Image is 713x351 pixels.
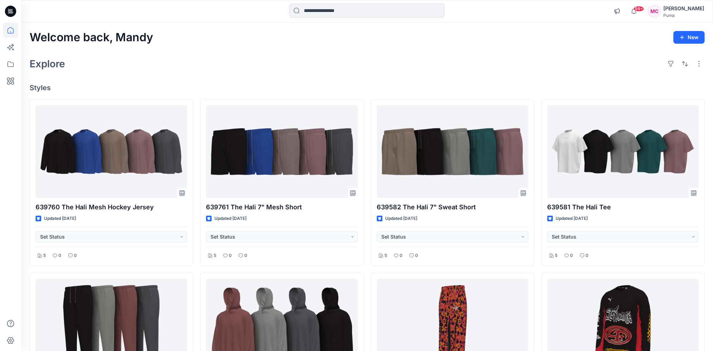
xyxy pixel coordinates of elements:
[214,252,216,259] p: 5
[648,5,661,18] div: MC
[43,252,46,259] p: 5
[384,252,387,259] p: 5
[547,105,699,198] a: 639581 The Hali Tee
[673,31,705,44] button: New
[30,58,65,69] h2: Explore
[30,31,153,44] h2: Welcome back, Mandy
[663,13,704,18] div: Puma
[44,215,76,222] p: Updated [DATE]
[547,202,699,212] p: 639581 The Hali Tee
[214,215,246,222] p: Updated [DATE]
[206,105,357,198] a: 639761 The Hali 7" Mesh Short
[377,105,528,198] a: 639582 The Hali 7" Sweat Short
[206,202,357,212] p: 639761 The Hali 7" Mesh Short
[74,252,77,259] p: 0
[400,252,402,259] p: 0
[36,202,187,212] p: 639760 The Hali Mesh Hockey Jersey
[586,252,588,259] p: 0
[229,252,232,259] p: 0
[663,4,704,13] div: [PERSON_NAME]
[556,215,588,222] p: Updated [DATE]
[377,202,528,212] p: 639582 The Hali 7" Sweat Short
[58,252,61,259] p: 0
[415,252,418,259] p: 0
[36,105,187,198] a: 639760 The Hali Mesh Hockey Jersey
[555,252,557,259] p: 5
[633,6,644,12] span: 99+
[385,215,417,222] p: Updated [DATE]
[30,84,705,92] h4: Styles
[244,252,247,259] p: 0
[570,252,573,259] p: 0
